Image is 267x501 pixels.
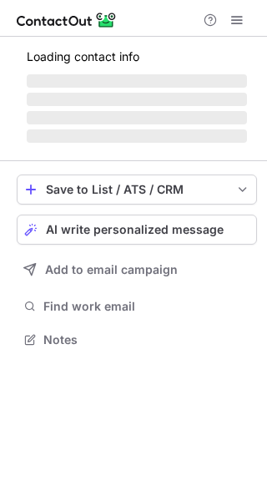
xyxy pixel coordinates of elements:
span: Notes [43,332,250,347]
span: ‌ [27,129,247,143]
span: AI write personalized message [46,223,224,236]
p: Loading contact info [27,50,247,63]
button: save-profile-one-click [17,175,257,205]
span: Add to email campaign [45,263,178,276]
button: Find work email [17,295,257,318]
img: ContactOut v5.3.10 [17,10,117,30]
span: Find work email [43,299,250,314]
button: Add to email campaign [17,255,257,285]
span: ‌ [27,74,247,88]
button: AI write personalized message [17,215,257,245]
span: ‌ [27,93,247,106]
div: Save to List / ATS / CRM [46,183,228,196]
button: Notes [17,328,257,352]
span: ‌ [27,111,247,124]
